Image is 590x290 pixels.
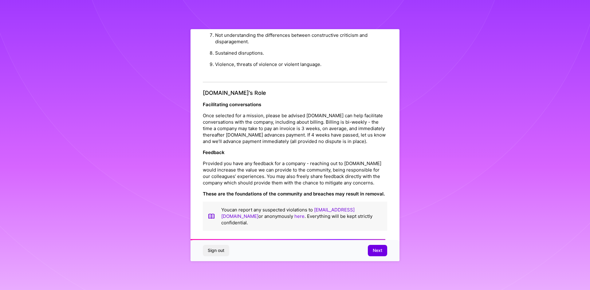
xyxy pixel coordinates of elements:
[215,29,387,47] li: Not understanding the differences between constructive criticism and disparagement.
[208,207,215,226] img: book icon
[208,247,224,253] span: Sign out
[221,207,382,226] p: You can report any suspected violations to or anonymously . Everything will be kept strictly conf...
[203,160,387,186] p: Provided you have any feedback for a company - reaching out to [DOMAIN_NAME] would increase the v...
[215,59,387,70] li: Violence, threats of violence or violent language.
[368,245,387,256] button: Next
[294,213,305,219] a: here
[203,102,261,107] strong: Facilitating conversations
[203,112,387,145] p: Once selected for a mission, please be advised [DOMAIN_NAME] can help facilitate conversations wi...
[203,245,229,256] button: Sign out
[373,247,382,253] span: Next
[203,149,225,155] strong: Feedback
[221,207,355,219] a: [EMAIL_ADDRESS][DOMAIN_NAME]
[203,90,387,96] h4: [DOMAIN_NAME]’s Role
[203,191,385,197] strong: These are the foundations of the community and breaches may result in removal.
[215,47,387,59] li: Sustained disruptions.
